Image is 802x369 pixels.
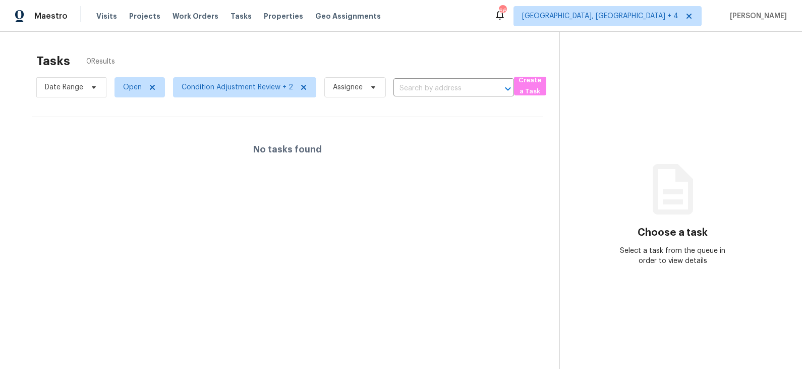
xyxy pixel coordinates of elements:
h4: No tasks found [253,144,322,154]
span: Properties [264,11,303,21]
span: [PERSON_NAME] [726,11,787,21]
span: Open [123,82,142,92]
span: Assignee [333,82,363,92]
span: Geo Assignments [315,11,381,21]
span: Create a Task [519,75,541,98]
input: Search by address [393,81,486,96]
button: Open [501,82,515,96]
span: Date Range [45,82,83,92]
span: Maestro [34,11,68,21]
span: Tasks [231,13,252,20]
span: Work Orders [173,11,218,21]
button: Create a Task [514,77,546,95]
h3: Choose a task [638,228,708,238]
h2: Tasks [36,56,70,66]
span: 0 Results [86,57,115,67]
span: [GEOGRAPHIC_DATA], [GEOGRAPHIC_DATA] + 4 [522,11,678,21]
span: Visits [96,11,117,21]
div: 66 [499,6,506,16]
span: Condition Adjustment Review + 2 [182,82,293,92]
div: Select a task from the queue in order to view details [616,246,729,266]
span: Projects [129,11,160,21]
